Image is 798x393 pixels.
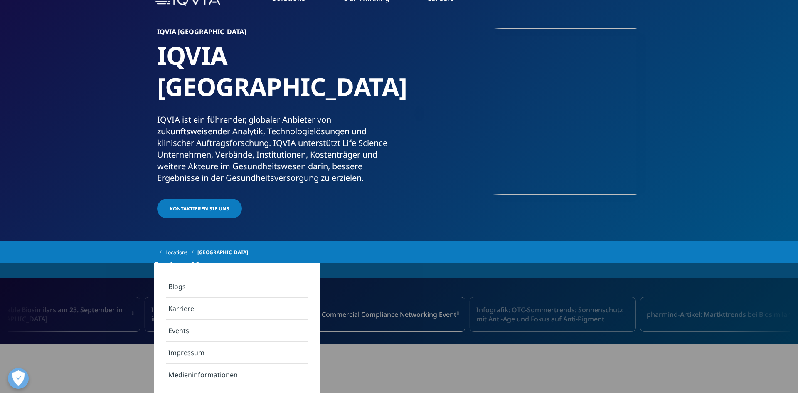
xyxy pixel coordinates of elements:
div: IQVIA ist ein führender, globaler Anbieter von zukunftsweisender Analytik, Technologielösungen un... [157,114,396,184]
span: pharmind-Artikel: Martkttrends bei Biosimilars [647,310,793,319]
a: Kontaktieren Sie uns [157,199,242,218]
span: Infografik: OTC-Sommertrends: Sonnenschutz mit Anti-Age und Fokus auf Anti-Pigment [476,305,629,324]
a: IQVIA Jahrestagung vom 11. bis 12. November in [GEOGRAPHIC_DATA] [145,297,311,332]
span: IQVIA Jahrestagung vom 11. bis 12. November in [GEOGRAPHIC_DATA] [151,305,302,324]
div: 1 / 16 [145,297,311,332]
a: Impressum [166,342,308,364]
button: Präferenzen öffnen [8,368,29,389]
a: Medieninformationen [166,364,308,386]
span: Commercial Compliance Networking Event [322,310,456,319]
div: 2 / 16 [315,297,465,332]
h6: IQVIA [GEOGRAPHIC_DATA] [157,28,396,40]
a: Commercial Compliance Networking Event [315,297,465,332]
a: Blogs [166,276,308,298]
h1: IQVIA [GEOGRAPHIC_DATA] [157,40,396,114]
span: Kontaktieren Sie uns [170,205,229,212]
a: Events [166,320,308,342]
a: Karriere [166,298,308,320]
a: Locations [165,245,197,260]
a: Infografik: OTC-Sommertrends: Sonnenschutz mit Anti-Age und Fokus auf Anti-Pigment [470,297,636,332]
span: Explore More [154,260,215,270]
div: 3 / 16 [470,297,636,332]
span: [GEOGRAPHIC_DATA] [197,245,248,260]
img: 877_businesswoman-leading-meeting.jpg [419,28,641,195]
